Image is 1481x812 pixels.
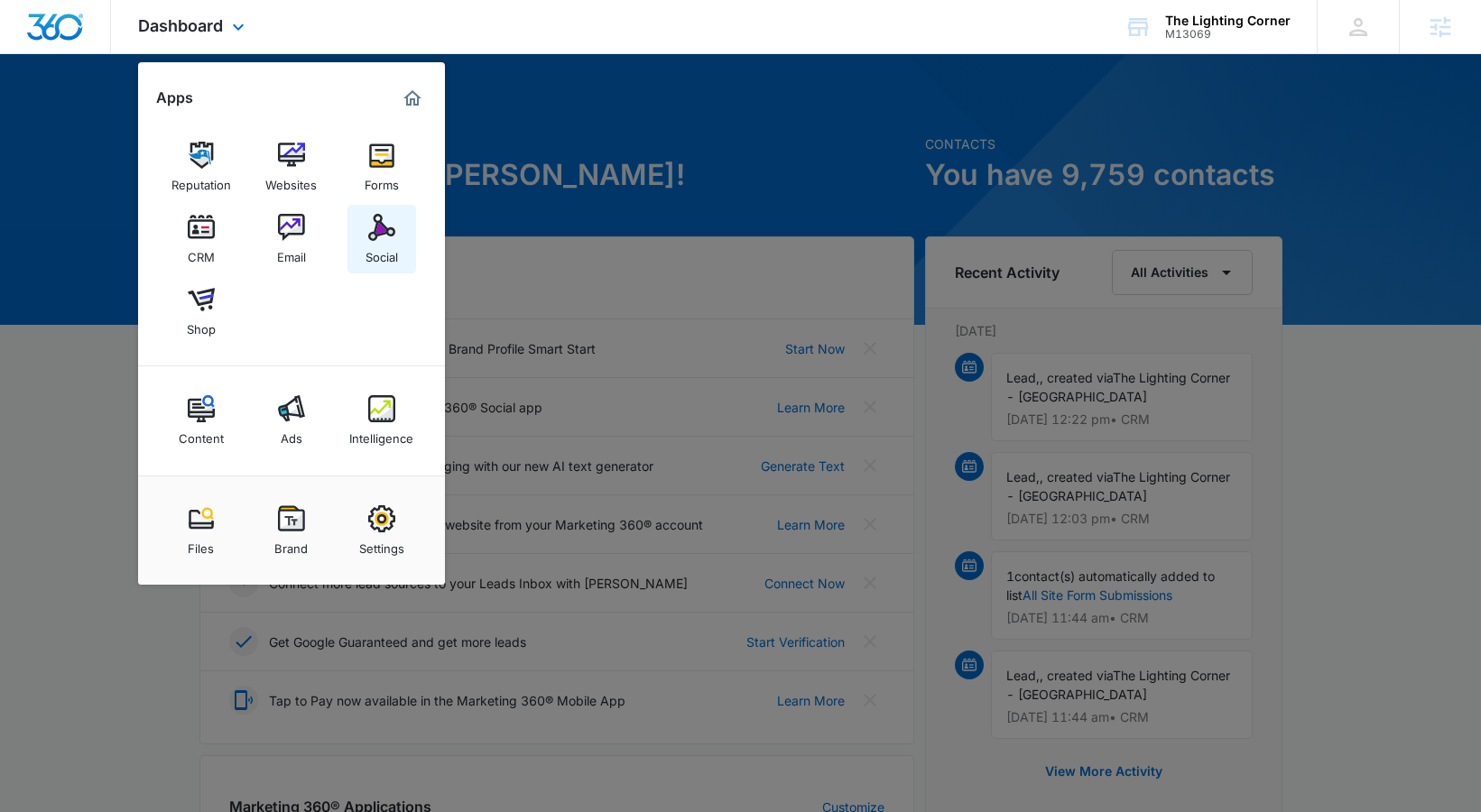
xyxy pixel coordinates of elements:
a: Websites [257,133,326,201]
div: Brand [274,532,308,556]
a: Marketing 360® Dashboard [398,84,427,113]
div: Files [188,532,214,556]
div: Websites [265,169,317,192]
div: Shop [187,313,216,337]
div: Reputation [171,169,231,192]
div: account id [1165,28,1291,41]
h2: Apps [156,89,193,106]
a: Forms [347,133,416,201]
a: Settings [347,496,416,565]
div: CRM [188,241,215,264]
a: Content [167,386,236,455]
a: CRM [167,205,236,273]
a: Email [257,205,326,273]
a: Social [347,205,416,273]
a: Intelligence [347,386,416,455]
a: Reputation [167,133,236,201]
div: Social [366,241,398,264]
a: Shop [167,277,236,346]
div: Ads [281,422,302,446]
span: Dashboard [138,16,223,35]
div: Email [277,241,306,264]
a: Brand [257,496,326,565]
div: account name [1165,14,1291,28]
div: Intelligence [349,422,413,446]
a: Ads [257,386,326,455]
div: Forms [365,169,399,192]
div: Content [179,422,224,446]
div: Settings [359,532,404,556]
a: Files [167,496,236,565]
